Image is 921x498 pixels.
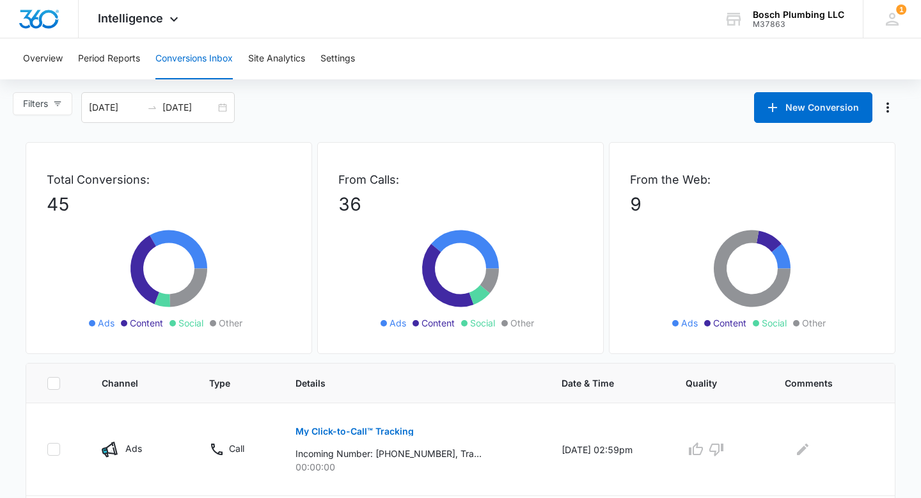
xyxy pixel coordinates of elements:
[686,376,735,390] span: Quality
[562,376,637,390] span: Date & Time
[762,316,787,330] span: Social
[98,316,114,330] span: Ads
[802,316,826,330] span: Other
[147,102,157,113] span: to
[155,38,233,79] button: Conversions Inbox
[546,403,671,496] td: [DATE] 02:59pm
[510,316,534,330] span: Other
[320,38,355,79] button: Settings
[295,376,512,390] span: Details
[338,171,583,188] p: From Calls:
[13,92,72,115] button: Filters
[681,316,698,330] span: Ads
[89,100,142,115] input: Start date
[630,191,874,218] p: 9
[295,427,414,436] p: My Click-to-Call™ Tracking
[295,416,414,447] button: My Click-to-Call™ Tracking
[162,100,216,115] input: End date
[470,316,495,330] span: Social
[23,97,48,111] span: Filters
[47,191,291,218] p: 45
[23,38,63,79] button: Overview
[78,38,140,79] button: Period Reports
[178,316,203,330] span: Social
[792,439,813,460] button: Edit Comments
[785,376,856,390] span: Comments
[248,38,305,79] button: Site Analytics
[47,171,291,188] p: Total Conversions:
[147,102,157,113] span: swap-right
[125,442,142,455] p: Ads
[219,316,242,330] span: Other
[754,92,872,123] button: New Conversion
[130,316,163,330] span: Content
[390,316,406,330] span: Ads
[753,10,844,20] div: account name
[713,316,746,330] span: Content
[630,171,874,188] p: From the Web:
[102,376,160,390] span: Channel
[753,20,844,29] div: account id
[896,4,906,15] span: 1
[209,376,246,390] span: Type
[896,4,906,15] div: notifications count
[229,442,244,455] p: Call
[421,316,455,330] span: Content
[295,460,530,474] p: 00:00:00
[295,447,482,460] p: Incoming Number: [PHONE_NUMBER], Tracking Number: [PHONE_NUMBER], Ring To: [PHONE_NUMBER], Caller...
[98,12,163,25] span: Intelligence
[338,191,583,218] p: 36
[878,97,898,118] button: Manage Numbers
